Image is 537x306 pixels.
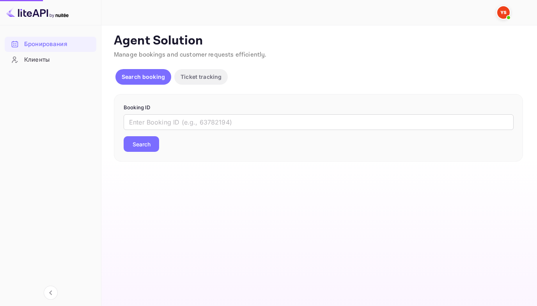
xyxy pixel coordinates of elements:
div: Бронирования [5,37,96,52]
button: Свернуть навигацию [44,286,58,300]
input: Enter Booking ID (e.g., 63782194) [124,114,514,130]
a: Бронирования [5,37,96,51]
p: Agent Solution [114,33,523,49]
a: Клиенты [5,52,96,67]
ya-tr-span: Клиенты [24,55,50,64]
p: Ticket tracking [181,73,222,81]
span: Manage bookings and customer requests efficiently. [114,51,267,59]
img: Логотип LiteAPI [6,6,69,19]
img: Служба Поддержки Яндекса [497,6,510,19]
button: Search [124,136,159,152]
p: Search booking [122,73,165,81]
p: Booking ID [124,104,513,112]
ya-tr-span: Бронирования [24,40,67,49]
